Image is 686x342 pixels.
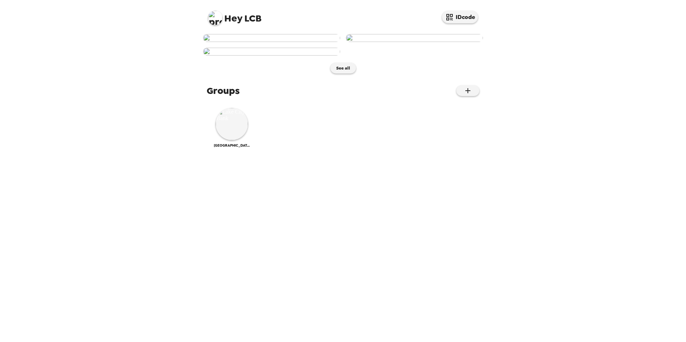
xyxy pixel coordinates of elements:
[207,84,240,97] span: Groups
[208,11,222,25] img: profile pic
[203,34,340,42] img: user-265955
[346,34,483,42] img: user-265954
[216,108,248,140] img: Lake City Bank
[330,63,356,73] button: See all
[208,7,262,23] span: LCB
[203,48,340,56] img: user-265760
[442,11,478,23] button: IDcode
[224,12,242,25] span: Hey
[214,143,250,148] span: [GEOGRAPHIC_DATA]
